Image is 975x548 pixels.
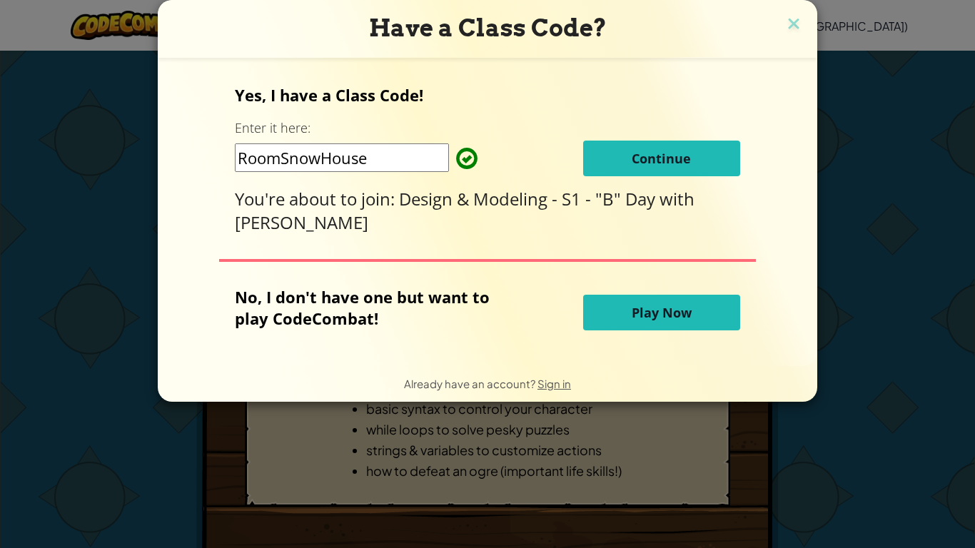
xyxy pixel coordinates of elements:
[583,141,740,176] button: Continue
[632,150,691,167] span: Continue
[404,377,537,390] span: Already have an account?
[784,14,803,36] img: close icon
[235,84,739,106] p: Yes, I have a Class Code!
[632,304,692,321] span: Play Now
[235,210,368,234] span: [PERSON_NAME]
[369,14,607,42] span: Have a Class Code?
[235,119,310,137] label: Enter it here:
[235,286,511,329] p: No, I don't have one but want to play CodeCombat!
[235,187,399,210] span: You're about to join:
[660,187,694,210] span: with
[583,295,740,330] button: Play Now
[537,377,571,390] a: Sign in
[399,187,660,210] span: Design & Modeling - S1 - "B" Day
